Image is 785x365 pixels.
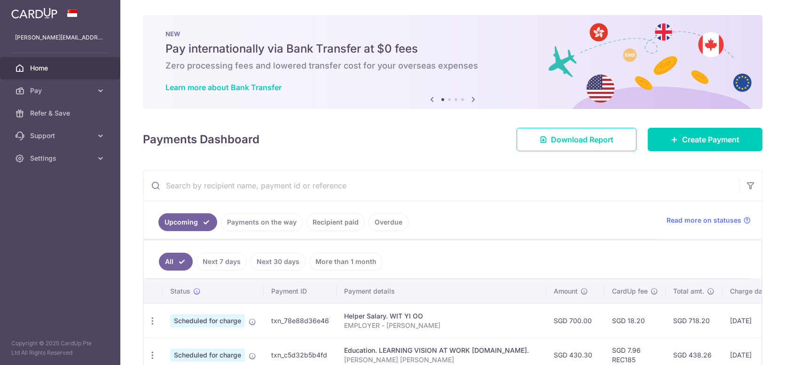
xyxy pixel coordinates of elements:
p: [PERSON_NAME] [PERSON_NAME] [344,355,539,365]
div: Education. LEARNING VISION AT WORK [DOMAIN_NAME]. [344,346,539,355]
td: SGD 718.20 [666,303,722,338]
th: Payment details [337,279,546,303]
a: Recipient paid [306,213,365,231]
span: Amount [554,287,578,296]
th: Payment ID [264,279,337,303]
span: Charge date [730,287,769,296]
span: CardUp fee [612,287,648,296]
td: SGD 700.00 [546,303,604,338]
span: Support [30,131,92,140]
span: Download Report [551,134,613,145]
a: Download Report [517,128,636,151]
a: Upcoming [158,213,217,231]
span: Pay [30,86,92,95]
p: NEW [165,30,740,38]
span: Read more on statuses [667,216,741,225]
td: SGD 18.20 [604,303,666,338]
span: Home [30,63,92,73]
a: More than 1 month [309,253,383,271]
p: EMPLOYER - [PERSON_NAME] [344,321,539,330]
a: Create Payment [648,128,762,151]
span: Scheduled for charge [170,314,245,327]
div: Helper Salary. WIT YI OO [344,311,539,321]
span: Total amt. [673,287,704,296]
a: Payments on the way [221,213,303,231]
a: Learn more about Bank Transfer [165,83,282,92]
span: Status [170,287,190,296]
td: txn_78e88d36e46 [264,303,337,338]
img: Bank transfer banner [143,15,762,109]
input: Search by recipient name, payment id or reference [143,171,739,201]
span: Create Payment [682,134,739,145]
h5: Pay internationally via Bank Transfer at $0 fees [165,41,740,56]
img: CardUp [11,8,57,19]
a: Read more on statuses [667,216,751,225]
a: All [159,253,193,271]
a: Overdue [369,213,408,231]
h4: Payments Dashboard [143,131,259,148]
a: Next 7 days [196,253,247,271]
span: Settings [30,154,92,163]
p: [PERSON_NAME][EMAIL_ADDRESS][DOMAIN_NAME] [15,33,105,42]
h6: Zero processing fees and lowered transfer cost for your overseas expenses [165,60,740,71]
span: Refer & Save [30,109,92,118]
span: Scheduled for charge [170,349,245,362]
a: Next 30 days [251,253,306,271]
